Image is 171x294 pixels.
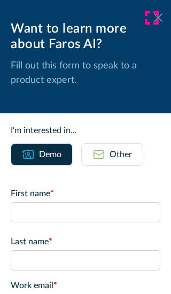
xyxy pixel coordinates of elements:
div: Other [110,148,132,161]
div: Demo [39,148,61,161]
label: Last name [11,235,160,248]
label: Work email [11,279,160,292]
label: First name [11,187,160,200]
div: Want to learn more about Faros AI? [11,21,160,52]
p: Fill out this form to speak to a product expert. [11,59,160,88]
div: I'm interested in... [11,124,160,137]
